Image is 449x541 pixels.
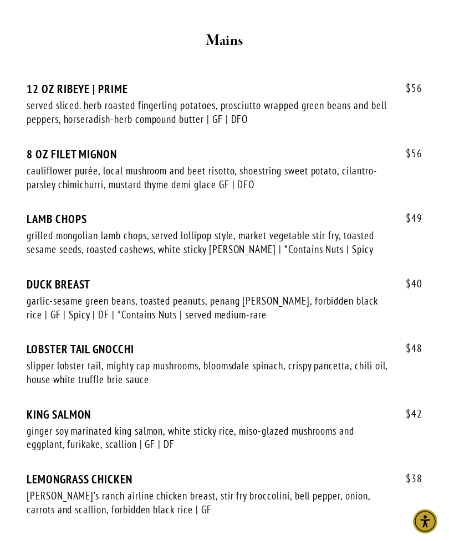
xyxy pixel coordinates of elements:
[206,32,243,51] strong: Mains
[395,148,422,161] span: 56
[27,425,391,452] div: ginger soy marinated king salmon, white sticky rice, miso-glazed mushrooms and eggplant, furikake...
[27,99,391,126] div: served sliced. herb roasted fingerling potatoes, prosciutto wrapped green beans and bell peppers,...
[406,82,411,95] span: $
[395,278,422,291] span: 40
[27,343,422,357] div: LOBSTER TAIL GNOCCHI
[395,213,422,225] span: 49
[27,213,422,226] div: LAMB CHOPS
[27,83,422,96] div: 12 OZ RIBEYE | PRIME
[395,83,422,95] span: 56
[406,342,411,355] span: $
[395,408,422,421] span: 42
[27,295,391,322] div: garlic-sesame green beans, toasted peanuts, penang [PERSON_NAME], forbidden black rice | GF | Spi...
[406,408,411,421] span: $
[413,509,437,534] div: Accessibility Menu
[406,147,411,161] span: $
[406,277,411,291] span: $
[27,278,422,292] div: DUCK BREAST
[406,472,411,486] span: $
[27,148,422,162] div: 8 OZ FILET MIGNON
[27,359,391,387] div: slipper lobster tail, mighty cap mushrooms, bloomsdale spinach, crispy pancetta, chili oil, house...
[27,490,391,517] div: [PERSON_NAME]’s ranch airline chicken breast, stir fry broccolini, bell pepper, onion, carrots an...
[27,473,422,487] div: LEMONGRASS CHICKEN
[395,473,422,486] span: 38
[27,408,422,422] div: KING SALMON
[406,212,411,225] span: $
[395,343,422,355] span: 48
[27,229,391,256] div: grilled mongolian lamb chops, served lollipop style, market vegetable stir fry, toasted sesame se...
[27,164,391,192] div: cauliflower purée, local mushroom and beet risotto, shoestring sweet potato, cilantro-parsley chi...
